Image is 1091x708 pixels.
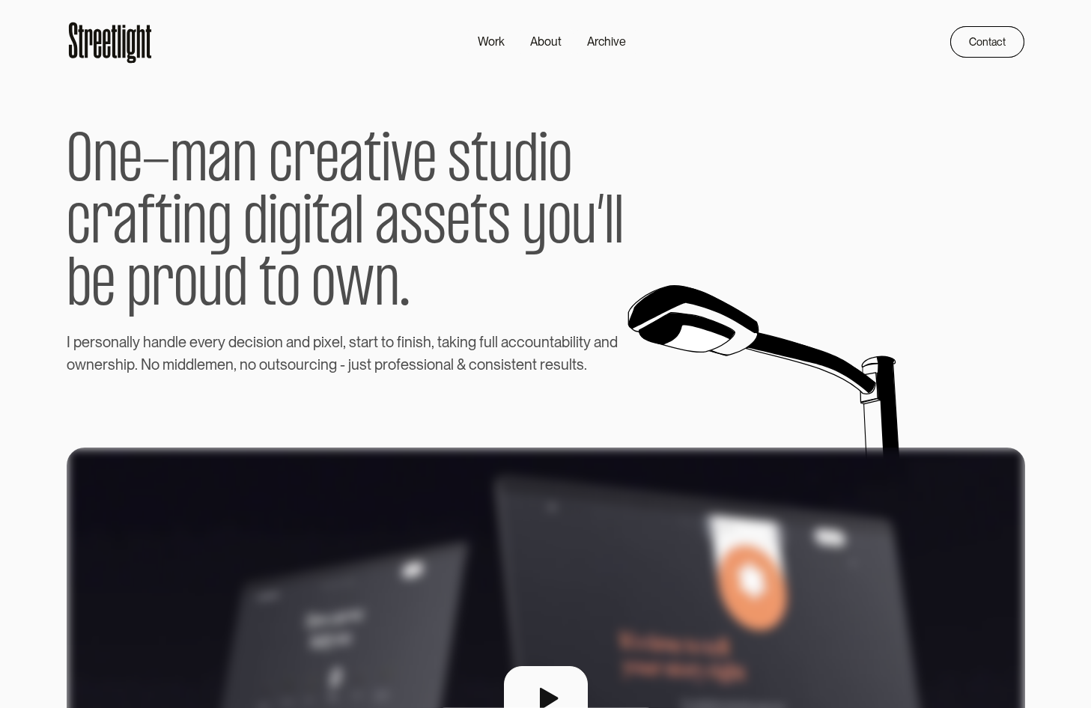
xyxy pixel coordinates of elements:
[253,331,256,353] span: i
[162,353,174,376] span: m
[118,132,142,194] span: e
[309,353,317,376] span: c
[130,331,133,353] span: l
[198,331,204,353] span: v
[522,194,547,256] span: y
[329,194,354,256] span: a
[245,331,253,353] span: c
[115,353,124,376] span: h
[240,353,248,376] span: n
[516,353,524,376] span: e
[409,353,416,376] span: s
[547,194,571,256] span: o
[225,353,234,376] span: n
[67,353,75,376] span: o
[167,331,175,353] span: d
[159,331,167,353] span: n
[470,194,487,256] span: t
[413,132,437,194] span: e
[533,331,541,353] span: u
[571,194,597,256] span: u
[359,353,367,376] span: s
[141,353,151,376] span: N
[465,29,517,55] a: Work
[525,331,533,353] span: o
[349,331,356,353] span: s
[286,331,294,353] span: a
[213,331,218,353] span: r
[67,331,70,353] span: I
[293,132,315,194] span: r
[113,194,138,256] span: a
[124,353,127,376] span: i
[312,194,329,256] span: t
[276,256,300,318] span: o
[207,194,232,256] span: g
[443,353,451,376] span: a
[597,194,604,256] span: ’
[460,331,468,353] span: n
[127,353,135,376] span: p
[492,331,495,353] span: l
[155,194,172,256] span: t
[457,331,460,353] span: i
[493,353,501,376] span: s
[524,353,532,376] span: n
[530,33,562,51] div: About
[339,132,364,194] span: a
[577,353,584,376] span: s
[468,331,476,353] span: g
[296,353,304,376] span: u
[103,331,111,353] span: o
[969,33,1006,51] div: Contact
[423,194,446,256] span: s
[435,353,443,376] span: n
[280,353,288,376] span: s
[275,331,283,353] span: n
[207,132,232,194] span: a
[424,353,427,376] span: i
[604,194,614,256] span: l
[427,353,435,376] span: o
[182,194,207,256] span: n
[86,353,94,376] span: n
[343,331,346,353] span: ,
[501,331,508,353] span: a
[197,353,205,376] span: e
[302,331,310,353] span: d
[259,256,276,318] span: t
[304,353,309,376] span: r
[143,331,151,353] span: h
[108,353,115,376] span: s
[259,353,267,376] span: o
[205,353,217,376] span: m
[572,353,577,376] span: t
[90,331,95,353] span: r
[504,353,511,376] span: s
[367,353,371,376] span: t
[485,353,493,376] span: n
[583,331,591,353] span: y
[449,331,457,353] span: k
[93,132,118,194] span: n
[264,331,267,353] span: i
[391,132,413,194] span: v
[501,353,504,376] span: i
[174,353,177,376] span: i
[67,194,91,256] span: c
[228,331,237,353] span: d
[276,353,280,376] span: t
[442,331,449,353] span: a
[234,353,237,376] span: ,
[477,353,485,376] span: o
[75,353,86,376] span: w
[340,353,345,376] span: -
[91,194,113,256] span: r
[594,331,601,353] span: a
[381,132,391,194] span: i
[570,331,573,353] span: i
[495,331,498,353] span: l
[151,353,159,376] span: o
[511,353,516,376] span: t
[404,331,413,353] span: n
